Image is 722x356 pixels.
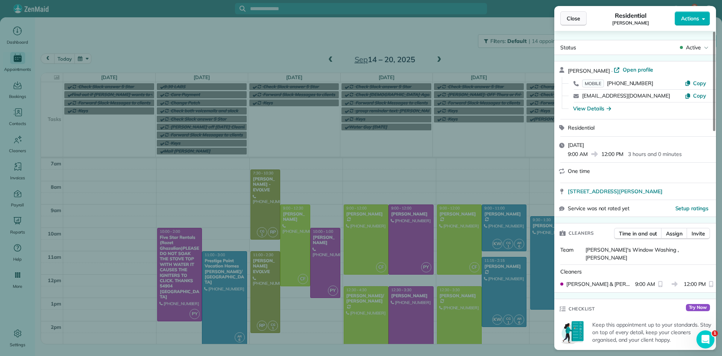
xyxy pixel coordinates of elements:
span: Try Now [686,304,710,312]
a: [STREET_ADDRESS][PERSON_NAME] [568,188,711,195]
a: MOBILE[PHONE_NUMBER] [582,79,653,87]
span: Open profile [623,66,653,73]
span: [STREET_ADDRESS][PERSON_NAME] [568,188,663,195]
span: Team [560,246,573,253]
a: Open profile [614,66,653,73]
span: [PERSON_NAME] [612,20,649,26]
span: Copy [693,92,706,99]
span: 12:00 PM [684,280,706,288]
span: 12:00 PM [601,150,624,158]
span: 1 [712,330,718,336]
span: 9:00 AM [635,280,655,288]
iframe: Intercom live chat [696,330,714,348]
p: 3 hours and 0 minutes [628,150,681,158]
span: Close [567,15,580,22]
span: Checklist [569,305,595,313]
span: Residential [568,124,595,131]
button: Close [560,11,587,26]
span: Cleaners [560,268,582,275]
span: [PHONE_NUMBER] [607,80,653,87]
span: · [610,68,614,74]
span: Setup ratings [675,205,709,212]
span: Actions [681,15,699,22]
span: One time [568,168,590,174]
button: Copy [685,79,706,87]
span: Time in and out [619,230,657,237]
button: Assign [661,228,687,239]
span: [PERSON_NAME]'s Window Washing , [PERSON_NAME] [585,246,679,261]
span: 9:00 AM [568,150,588,158]
span: Active [686,44,701,51]
span: Assign [666,230,683,237]
span: [PERSON_NAME] [568,67,610,74]
p: Keep this appointment up to your standards. Stay on top of every detail, keep your cleaners organ... [592,321,711,344]
span: Copy [693,80,706,87]
button: Copy [685,92,706,99]
button: Time in and out [614,228,662,239]
span: Invite [692,230,705,237]
button: Invite [687,228,710,239]
button: View Details [573,105,611,112]
span: Status [560,44,576,51]
span: Residential [615,11,647,20]
span: [PERSON_NAME] & [PERSON_NAME] [566,280,632,288]
span: Service was not rated yet [568,205,629,212]
button: Setup ratings [675,205,709,212]
a: [EMAIL_ADDRESS][DOMAIN_NAME] [582,92,670,99]
span: Cleaners [569,229,594,237]
span: [DATE] [568,142,584,148]
span: MOBILE [582,79,604,87]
